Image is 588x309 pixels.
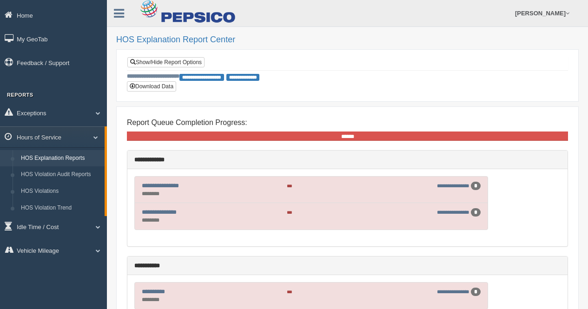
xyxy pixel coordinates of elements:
[17,183,105,200] a: HOS Violations
[17,200,105,217] a: HOS Violation Trend
[17,150,105,167] a: HOS Explanation Reports
[127,118,568,127] h4: Report Queue Completion Progress:
[127,81,176,92] button: Download Data
[116,35,579,45] h2: HOS Explanation Report Center
[127,57,205,67] a: Show/Hide Report Options
[17,166,105,183] a: HOS Violation Audit Reports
